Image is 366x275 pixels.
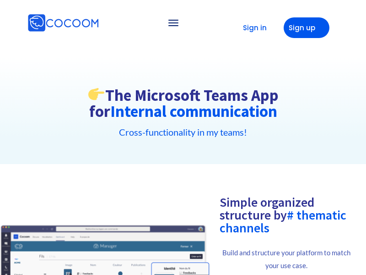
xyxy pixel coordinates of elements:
[220,246,354,272] p: Build and structure your platform to match your use case.
[284,17,329,38] a: Sign up
[220,207,346,236] font: # thematic channels
[168,17,179,38] button: Toggle navigation
[229,17,274,38] a: Sign in
[59,86,307,120] h1: The Microsoft Teams App for
[110,101,277,121] font: Internal communication
[59,127,307,137] h5: Cross-functionality in my teams!
[220,196,354,234] h2: Simple organized structure by
[88,86,104,102] img: 👉
[27,14,99,32] img: Cocoom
